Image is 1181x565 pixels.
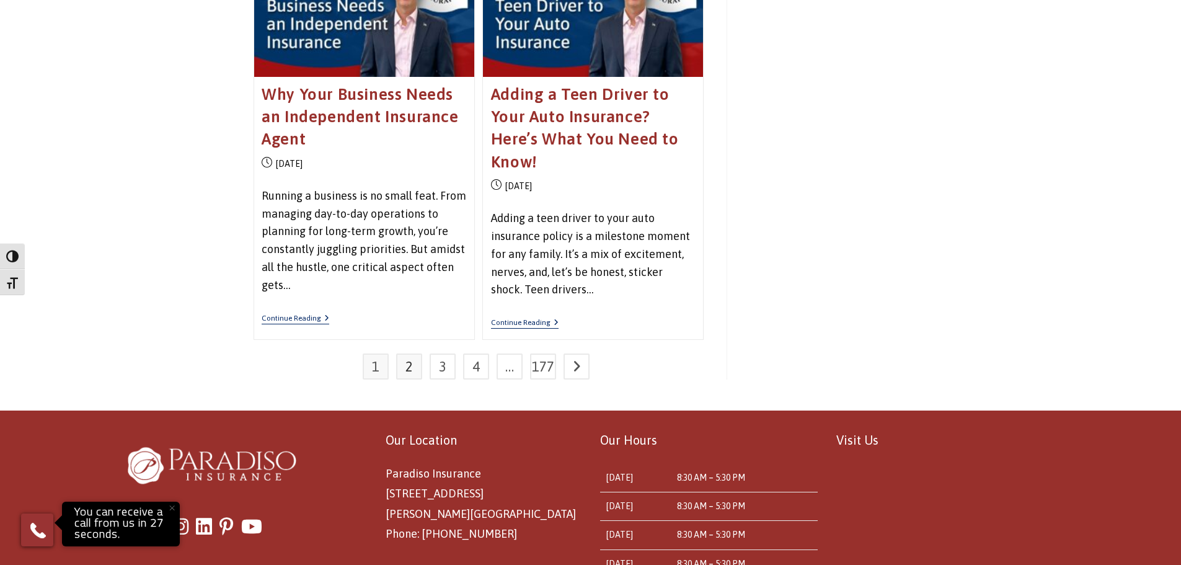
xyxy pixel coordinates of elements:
a: Instagram [172,510,188,543]
time: 8:30 AM – 5:30 PM [677,530,745,540]
a: 3 [430,354,456,380]
span: 1 [363,354,389,380]
li: [DATE] [491,179,532,196]
a: Why Your Business Needs an Independent Insurance Agent [262,85,458,149]
a: LinkedIn [196,510,212,543]
a: Continue Reading [491,318,559,329]
ul: Post details: [262,157,466,180]
td: [DATE] [600,464,671,492]
p: Adding a teen driver to your auto insurance policy is a milestone moment for any family. It’s a m... [491,210,696,299]
td: [DATE] [600,521,671,549]
p: You can receive a call from us in 27 seconds. [65,505,177,543]
p: Our Hours [600,429,818,452]
time: 8:30 AM – 5:30 PM [677,501,745,511]
p: Our Location [386,429,582,452]
span: Paradiso Insurance [STREET_ADDRESS] [PERSON_NAME][GEOGRAPHIC_DATA] Phone: [PHONE_NUMBER] [386,467,576,540]
a: Youtube [241,510,262,543]
p: Visit Us [836,429,1054,452]
a: 177 [530,354,556,380]
a: Pinterest [219,510,234,543]
ul: Post details: [491,179,696,202]
time: 8:30 AM – 5:30 PM [677,473,745,483]
a: Adding a Teen Driver to Your Auto Insurance? Here’s What You Need to Know! [491,85,679,171]
button: Close [158,494,185,522]
a: Continue Reading [262,314,329,324]
a: 4 [463,354,489,380]
li: [DATE] [262,157,303,174]
img: Phone icon [28,520,48,540]
span: … [497,354,523,380]
p: Running a business is no small feat. From managing day-to-day operations to planning for long-ter... [262,187,466,295]
td: [DATE] [600,492,671,521]
a: 2 [396,354,422,380]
